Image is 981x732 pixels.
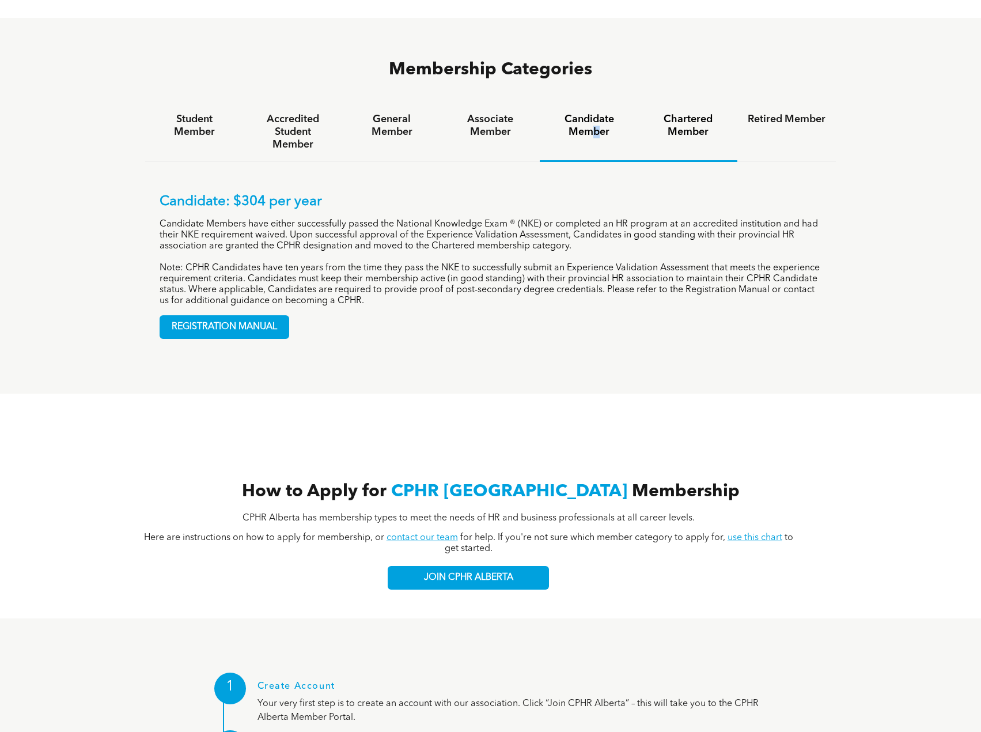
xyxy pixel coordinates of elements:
span: JOIN CPHR ALBERTA [424,572,513,583]
h4: Retired Member [748,113,825,126]
h4: Candidate Member [550,113,628,138]
span: CPHR Alberta has membership types to meet the needs of HR and business professionals at all caree... [243,514,695,523]
span: to get started. [445,533,793,553]
p: Candidate: $304 per year [160,194,822,210]
p: Candidate Members have either successfully passed the National Knowledge Exam ® (NKE) or complete... [160,219,822,252]
p: Your very first step is to create an account with our association. Click “Join CPHR Alberta” – th... [257,697,779,725]
h4: Associate Member [452,113,529,138]
a: use this chart [728,533,782,542]
h4: Accredited Student Member [254,113,332,151]
h4: Student Member [156,113,233,138]
h4: Chartered Member [649,113,727,138]
span: Membership [632,483,740,500]
span: Here are instructions on how to apply for membership, or [144,533,384,542]
span: How to Apply for [242,483,387,500]
span: CPHR [GEOGRAPHIC_DATA] [391,483,627,500]
span: Membership Categories [389,61,592,78]
span: for help. If you're not sure which member category to apply for, [460,533,725,542]
a: JOIN CPHR ALBERTA [388,566,549,590]
p: Note: CPHR Candidates have ten years from the time they pass the NKE to successfully submit an Ex... [160,263,822,307]
h4: General Member [353,113,430,138]
h1: Create Account [257,681,779,697]
span: REGISTRATION MANUAL [160,316,289,338]
a: contact our team [387,533,458,542]
div: 1 [214,673,246,704]
a: REGISTRATION MANUAL [160,315,289,339]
